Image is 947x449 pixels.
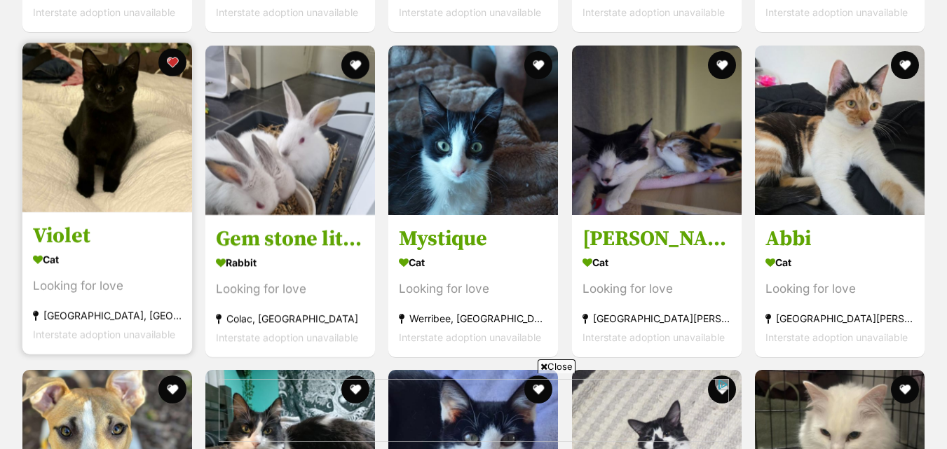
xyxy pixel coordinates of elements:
[33,328,175,340] span: Interstate adoption unavailable
[158,48,186,76] button: favourite
[216,308,365,327] div: Colac, [GEOGRAPHIC_DATA]
[388,46,558,215] img: Mystique
[205,46,375,215] img: Gem stone litter
[765,279,914,298] div: Looking for love
[399,251,547,272] div: Cat
[765,251,914,272] div: Cat
[33,222,182,249] h3: Violet
[399,279,547,298] div: Looking for love
[33,305,182,324] div: [GEOGRAPHIC_DATA], [GEOGRAPHIC_DATA]
[216,279,365,298] div: Looking for love
[33,249,182,269] div: Cat
[525,51,553,79] button: favourite
[891,375,919,403] button: favourite
[765,225,914,251] h3: Abbi
[765,6,908,18] span: Interstate adoption unavailable
[399,225,547,251] h3: Mystique
[765,331,908,343] span: Interstate adoption unavailable
[216,251,365,272] div: Rabbit
[755,214,925,357] a: Abbi Cat Looking for love [GEOGRAPHIC_DATA][PERSON_NAME][GEOGRAPHIC_DATA] Interstate adoption una...
[755,46,925,215] img: Abbi
[205,214,375,357] a: Gem stone litter Rabbit Looking for love Colac, [GEOGRAPHIC_DATA] Interstate adoption unavailable...
[572,214,742,357] a: [PERSON_NAME] Cat Looking for love [GEOGRAPHIC_DATA][PERSON_NAME][GEOGRAPHIC_DATA] Interstate ado...
[399,308,547,327] div: Werribee, [GEOGRAPHIC_DATA]
[33,276,182,295] div: Looking for love
[582,225,731,251] h3: [PERSON_NAME]
[399,6,541,18] span: Interstate adoption unavailable
[33,6,175,18] span: Interstate adoption unavailable
[216,225,365,251] h3: Gem stone litter
[582,308,731,327] div: [GEOGRAPHIC_DATA][PERSON_NAME][GEOGRAPHIC_DATA]
[891,51,919,79] button: favourite
[582,279,731,298] div: Looking for love
[216,6,358,18] span: Interstate adoption unavailable
[22,212,192,354] a: Violet Cat Looking for love [GEOGRAPHIC_DATA], [GEOGRAPHIC_DATA] Interstate adoption unavailable ...
[572,46,742,215] img: Alex
[22,43,192,212] img: Violet
[582,331,725,343] span: Interstate adoption unavailable
[538,359,575,373] span: Close
[219,379,729,442] iframe: Advertisement
[582,6,725,18] span: Interstate adoption unavailable
[388,214,558,357] a: Mystique Cat Looking for love Werribee, [GEOGRAPHIC_DATA] Interstate adoption unavailable favourite
[765,308,914,327] div: [GEOGRAPHIC_DATA][PERSON_NAME][GEOGRAPHIC_DATA]
[399,331,541,343] span: Interstate adoption unavailable
[708,375,736,403] button: favourite
[341,51,369,79] button: favourite
[582,251,731,272] div: Cat
[708,51,736,79] button: favourite
[216,331,358,343] span: Interstate adoption unavailable
[158,375,186,403] button: favourite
